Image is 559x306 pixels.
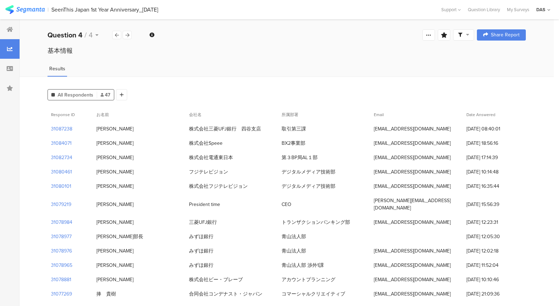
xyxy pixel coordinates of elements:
div: DAS [536,6,545,13]
div: 捧 貴樹 [96,290,116,298]
div: 株式会社フジテレビジョン [189,183,248,190]
span: [DATE] 11:52:04 [466,262,522,269]
b: Question 4 [48,30,82,40]
div: 基本情報 [48,46,526,55]
span: 4 [89,30,93,40]
span: お名前 [96,112,109,118]
div: Support [441,4,461,15]
div: 合同会社コンデナスト・ジャパン [189,290,262,298]
div: [EMAIL_ADDRESS][DOMAIN_NAME] [374,276,451,283]
div: [EMAIL_ADDRESS][DOMAIN_NAME] [374,247,451,255]
div: 株式会社Speee [189,140,223,147]
div: CEO [282,201,291,208]
span: [DATE] 10:14:48 [466,168,522,176]
div: 取引第三課 [282,125,306,133]
div: [PERSON_NAME] [96,262,133,269]
div: [PERSON_NAME] [96,154,133,161]
div: BX2事業部 [282,140,305,147]
div: 三菱UFJ銀行 [189,219,217,226]
div: 株式会社三菱UFJ銀行 四谷支店 [189,125,261,133]
div: [PERSON_NAME] [96,183,133,190]
div: [PERSON_NAME] [96,276,133,283]
section: 31087238 [51,125,72,133]
div: デジタルメディア技術部 [282,168,335,176]
div: [PERSON_NAME] [96,247,133,255]
span: [DATE] 17:14:39 [466,154,522,161]
div: [EMAIL_ADDRESS][DOMAIN_NAME] [374,290,451,298]
div: [PERSON_NAME][EMAIL_ADDRESS][DOMAIN_NAME] [374,197,459,212]
div: みずほ銀行 [189,247,213,255]
div: [PERSON_NAME]部長 [96,233,143,240]
div: 青山法人部 [282,247,306,255]
div: アカウントプランニング [282,276,335,283]
div: President time [189,201,220,208]
div: [EMAIL_ADDRESS][DOMAIN_NAME] [374,140,451,147]
section: 31082734 [51,154,72,161]
span: 会社名 [189,112,202,118]
section: 31079219 [51,201,71,208]
div: [EMAIL_ADDRESS][DOMAIN_NAME] [374,219,451,226]
div: [PERSON_NAME] [96,168,133,176]
div: みずほ銀行 [189,262,213,269]
span: [DATE] 18:56:16 [466,140,522,147]
div: [PERSON_NAME] [96,125,133,133]
section: 31080461 [51,168,72,176]
div: 青山法人部 渉外1課 [282,262,324,269]
div: みずほ銀行 [189,233,213,240]
section: 31078976 [51,247,72,255]
a: My Surveys [503,6,533,13]
div: 株式会社ビー・ブレーブ [189,276,243,283]
div: | [48,6,49,14]
span: [DATE] 21:09:36 [466,290,522,298]
div: SeenThis Japan 1st Year Anniversary_[DATE] [51,6,158,13]
div: [EMAIL_ADDRESS][DOMAIN_NAME] [374,154,451,161]
div: [PERSON_NAME] [96,219,133,226]
div: トランザクションバンキング部 [282,219,350,226]
section: 31078965 [51,262,72,269]
div: [EMAIL_ADDRESS][DOMAIN_NAME] [374,262,451,269]
div: 第３BP局AL１部 [282,154,318,161]
span: 47 [101,91,110,99]
div: コマーシャルクリエイティブ [282,290,345,298]
div: フジテレビジョン [189,168,228,176]
section: 31078977 [51,233,72,240]
section: 31078984 [51,219,72,226]
span: Response ID [51,112,75,118]
span: All Respondents [58,91,93,99]
span: 所属部署 [282,112,298,118]
span: Date Answered [466,112,495,118]
span: [DATE] 12:02:18 [466,247,522,255]
span: [DATE] 15:56:39 [466,201,522,208]
section: 31084071 [51,140,72,147]
span: [DATE] 08:40:01 [466,125,522,133]
img: segmanta logo [5,5,45,14]
span: Share Report [491,33,520,37]
span: [DATE] 10:10:46 [466,276,522,283]
div: 青山法人部 [282,233,306,240]
span: [DATE] 12:05:30 [466,233,522,240]
div: [PERSON_NAME] [96,140,133,147]
div: [EMAIL_ADDRESS][DOMAIN_NAME] [374,125,451,133]
div: デジタルメディア技術部 [282,183,335,190]
a: Question Library [464,6,503,13]
span: Email [374,112,384,118]
div: 株式会社電通東日本 [189,154,233,161]
div: [PERSON_NAME] [96,201,133,208]
div: [EMAIL_ADDRESS][DOMAIN_NAME] [374,168,451,176]
section: 31078881 [51,276,71,283]
div: [EMAIL_ADDRESS][DOMAIN_NAME] [374,183,451,190]
span: Results [49,65,65,72]
section: 31077269 [51,290,72,298]
span: [DATE] 12:23:31 [466,219,522,226]
span: [DATE] 16:35:44 [466,183,522,190]
section: 31080101 [51,183,71,190]
span: / [85,30,87,40]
